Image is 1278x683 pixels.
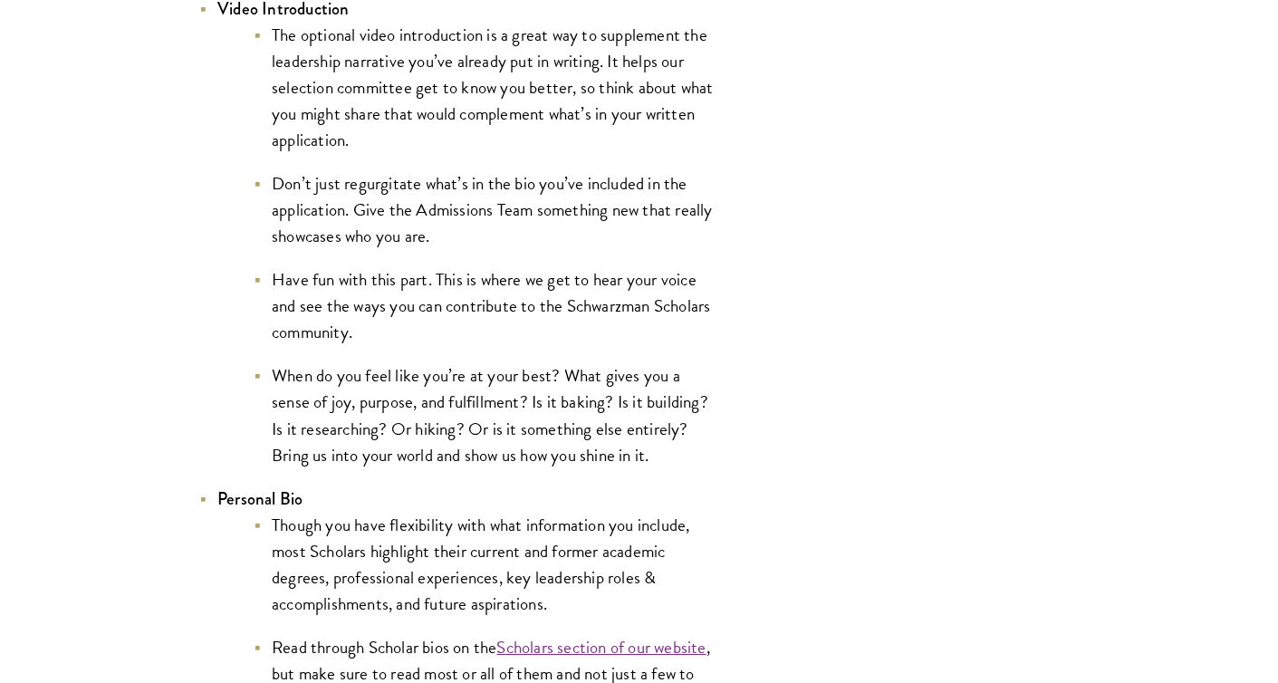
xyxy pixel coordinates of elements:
a: Scholars section of our website [496,634,706,660]
strong: Personal Bio [217,486,303,511]
li: Don’t just regurgitate what’s in the bio you’ve included in the application. Give the Admissions ... [254,170,716,249]
li: Have fun with this part. This is where we get to hear your voice and see the ways you can contrib... [254,266,716,345]
li: The optional video introduction is a great way to supplement the leadership narrative you’ve alre... [254,22,716,153]
li: Though you have flexibility with what information you include, most Scholars highlight their curr... [254,512,716,617]
li: When do you feel like you’re at your best? What gives you a sense of joy, purpose, and fulfillmen... [254,362,716,467]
